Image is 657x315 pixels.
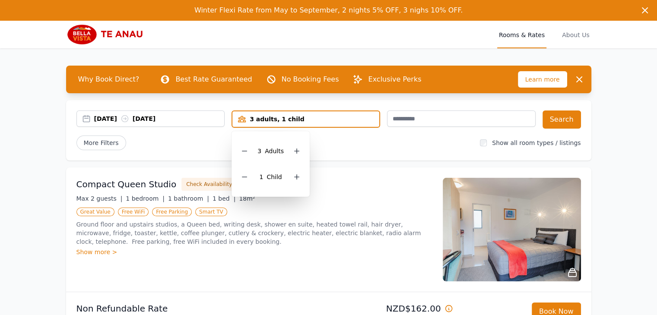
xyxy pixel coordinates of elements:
[259,173,263,180] span: 1
[118,208,149,216] span: Free WiFi
[76,220,432,246] p: Ground floor and upstairs studios, a Queen bed, writing desk, shower en suite, heated towel rail,...
[332,302,453,315] p: NZD$162.00
[94,114,225,123] div: [DATE] [DATE]
[152,208,192,216] span: Free Parking
[518,71,567,88] span: Learn more
[126,195,165,202] span: 1 bedroom |
[368,74,421,85] p: Exclusive Perks
[213,195,235,202] span: 1 bed |
[168,195,209,202] span: 1 bathroom |
[492,139,581,146] label: Show all room types / listings
[232,115,379,123] div: 3 adults, 1 child
[195,208,227,216] span: Smart TV
[71,71,146,88] span: Why Book Direct?
[76,135,126,150] span: More Filters
[560,21,591,48] a: About Us
[76,208,114,216] span: Great Value
[76,248,432,256] div: Show more >
[76,302,325,315] p: Non Refundable Rate
[239,195,255,202] span: 18m²
[66,24,149,45] img: Bella Vista Te Anau
[175,74,252,85] p: Best Rate Guaranteed
[265,148,284,154] span: Adult s
[194,6,463,14] span: Winter Flexi Rate from May to September, 2 nights 5% OFF, 3 nighs 10% OFF.
[257,148,261,154] span: 3
[76,195,123,202] span: Max 2 guests |
[76,178,177,190] h3: Compact Queen Studio
[267,173,282,180] span: Child
[282,74,339,85] p: No Booking Fees
[181,178,237,191] button: Check Availability
[543,110,581,129] button: Search
[497,21,546,48] a: Rooms & Rates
